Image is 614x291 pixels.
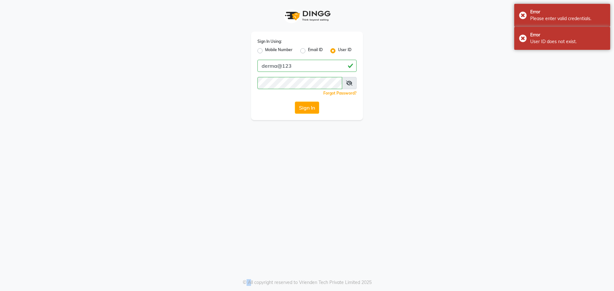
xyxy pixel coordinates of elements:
label: User ID [338,47,351,55]
a: Forgot Password? [323,91,357,96]
img: logo1.svg [281,6,333,25]
label: Sign In Using: [257,39,282,44]
input: Username [257,60,357,72]
div: Error [530,32,605,38]
label: Mobile Number [265,47,293,55]
div: Error [530,9,605,15]
div: User ID does not exist. [530,38,605,45]
button: Sign In [295,102,319,114]
label: Email ID [308,47,323,55]
input: Username [257,77,342,89]
div: Please enter valid credentials. [530,15,605,22]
